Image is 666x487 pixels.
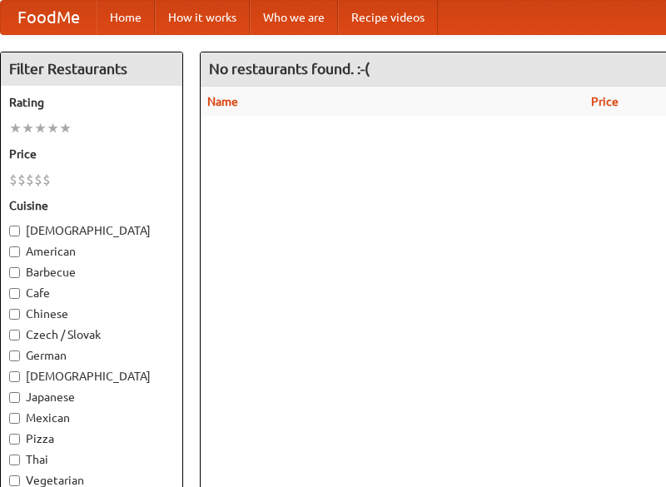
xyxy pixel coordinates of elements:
label: American [9,243,174,260]
input: Cafe [9,288,20,299]
li: $ [26,171,34,189]
li: ★ [22,119,34,137]
input: Japanese [9,392,20,403]
input: [DEMOGRAPHIC_DATA] [9,371,20,382]
label: Japanese [9,389,174,405]
li: ★ [47,119,59,137]
label: [DEMOGRAPHIC_DATA] [9,368,174,385]
input: Czech / Slovak [9,330,20,340]
input: Mexican [9,413,20,424]
label: Czech / Slovak [9,326,174,343]
label: Mexican [9,410,174,426]
a: Recipe videos [338,1,438,34]
label: Cafe [9,285,174,301]
label: Pizza [9,430,174,447]
label: Barbecue [9,264,174,281]
li: $ [17,171,26,189]
a: How it works [155,1,250,34]
input: [DEMOGRAPHIC_DATA] [9,226,20,236]
li: ★ [59,119,72,137]
a: FoodMe [1,1,97,34]
h5: Cuisine [9,197,174,214]
label: Thai [9,451,174,468]
li: ★ [34,119,47,137]
h5: Rating [9,94,174,111]
a: Home [97,1,155,34]
a: Price [591,95,619,108]
a: Name [207,95,238,108]
li: $ [34,171,42,189]
h4: Filter Restaurants [1,52,182,86]
input: Chinese [9,309,20,320]
label: [DEMOGRAPHIC_DATA] [9,222,174,239]
input: Vegetarian [9,475,20,486]
li: $ [42,171,51,189]
input: German [9,350,20,361]
h5: Price [9,146,174,162]
ng-pluralize: No restaurants found. :-( [209,61,370,77]
input: American [9,246,20,257]
label: German [9,347,174,364]
input: Pizza [9,434,20,445]
input: Barbecue [9,267,20,278]
a: Who we are [250,1,338,34]
label: Chinese [9,306,174,322]
li: $ [9,171,17,189]
input: Thai [9,455,20,465]
li: ★ [9,119,22,137]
